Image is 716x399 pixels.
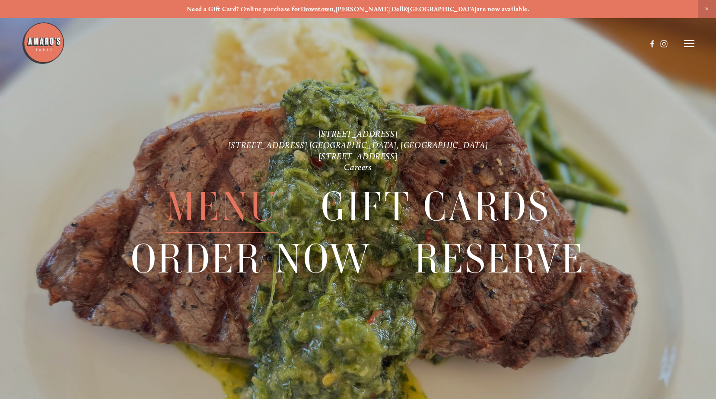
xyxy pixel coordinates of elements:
[334,5,335,13] strong: ,
[321,181,551,233] span: Gift Cards
[301,5,334,13] a: Downtown
[321,181,551,232] a: Gift Cards
[228,140,488,150] a: [STREET_ADDRESS] [GEOGRAPHIC_DATA], [GEOGRAPHIC_DATA]
[187,5,301,13] strong: Need a Gift Card? Online purchase for
[318,129,398,139] a: [STREET_ADDRESS]
[477,5,529,13] strong: are now available.
[166,181,278,232] a: Menu
[166,181,278,233] span: Menu
[131,233,372,285] a: Order Now
[404,5,408,13] strong: &
[336,5,404,13] a: [PERSON_NAME] Dell
[408,5,477,13] a: [GEOGRAPHIC_DATA]
[22,22,65,65] img: Amaro's Table
[414,233,586,285] a: Reserve
[344,162,372,172] a: Careers
[318,151,398,161] a: [STREET_ADDRESS]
